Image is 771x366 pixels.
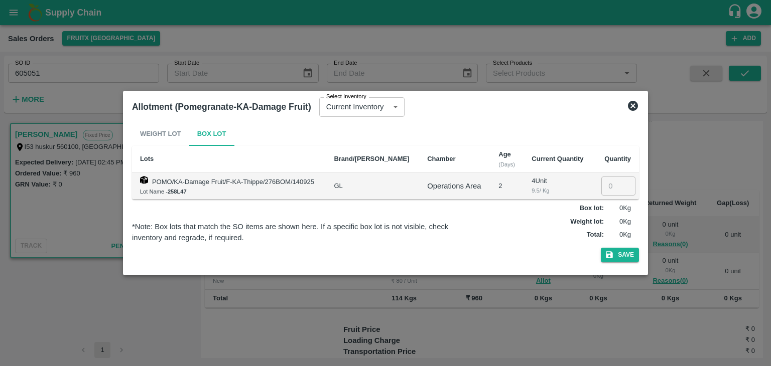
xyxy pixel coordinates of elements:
b: Chamber [427,155,455,162]
label: Weight lot : [570,217,604,227]
label: Total : [587,230,604,240]
button: Box Lot [189,122,234,146]
div: *Note: Box lots that match the SO items are shown here. If a specific box lot is not visible, che... [132,221,470,244]
b: Current Quantity [532,155,583,162]
b: Quantity [604,155,631,162]
b: Allotment (Pomegranate-KA-Damage Fruit) [132,102,311,112]
td: POMO/KA-Damage Fruit/F-KA-Thippe/276BOM/140925 [132,173,326,200]
td: 4 Unit [524,173,593,200]
label: Box lot : [580,204,604,213]
button: Save [601,248,639,262]
b: Lots [140,155,154,162]
p: 0 Kg [606,217,631,227]
div: 9.5 / Kg [532,186,585,195]
div: Operations Area [427,180,482,192]
td: 2 [490,173,524,200]
td: GL [326,173,419,200]
p: Current Inventory [326,101,384,112]
div: (Days) [498,160,516,169]
b: Brand/[PERSON_NAME] [334,155,409,162]
div: Lot Name - [140,187,318,196]
label: Select Inventory [326,93,366,101]
b: Age [498,150,511,158]
img: box [140,176,148,184]
p: 0 Kg [606,230,631,240]
input: 0 [601,176,635,196]
p: 0 Kg [606,204,631,213]
b: 258L47 [168,189,187,195]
